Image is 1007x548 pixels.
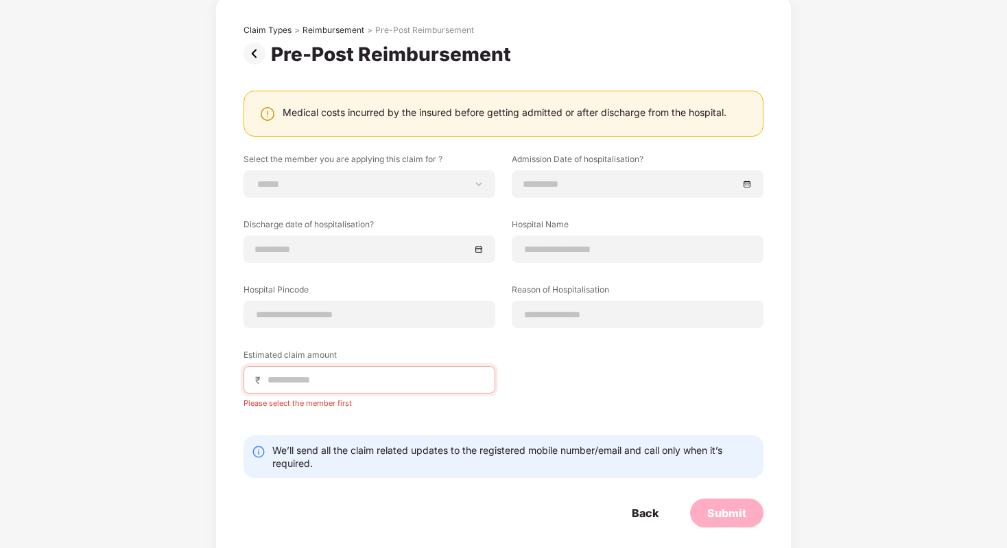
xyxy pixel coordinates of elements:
label: Admission Date of hospitalisation? [512,153,763,170]
img: svg+xml;base64,PHN2ZyBpZD0iUHJldi0zMngzMiIgeG1sbnM9Imh0dHA6Ly93d3cudzMub3JnLzIwMDAvc3ZnIiB3aWR0aD... [244,43,271,65]
label: Discharge date of hospitalisation? [244,218,495,236]
label: Hospital Pincode [244,284,495,301]
label: Select the member you are applying this claim for ? [244,153,495,170]
label: Hospital Name [512,218,763,236]
div: Pre-Post Reimbursement [271,43,517,66]
img: svg+xml;base64,PHN2ZyBpZD0iV2FybmluZ18tXzI0eDI0IiBkYXRhLW5hbWU9Ildhcm5pbmcgLSAyNHgyNCIgeG1sbnM9Im... [259,106,276,122]
img: svg+xml;base64,PHN2ZyBpZD0iSW5mby0yMHgyMCIgeG1sbnM9Imh0dHA6Ly93d3cudzMub3JnLzIwMDAvc3ZnIiB3aWR0aD... [252,445,265,459]
label: Reason of Hospitalisation [512,284,763,301]
div: Please select the member first [244,393,495,408]
div: Pre-Post Reimbursement [375,25,474,36]
div: Medical costs incurred by the insured before getting admitted or after discharge from the hospital. [283,106,726,119]
div: > [367,25,372,36]
div: We’ll send all the claim related updates to the registered mobile number/email and call only when... [272,444,755,470]
div: Reimbursement [303,25,364,36]
div: Submit [707,505,746,521]
div: Back [632,505,659,521]
div: Claim Types [244,25,292,36]
label: Estimated claim amount [244,349,495,366]
span: ₹ [255,374,266,387]
div: > [294,25,300,36]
